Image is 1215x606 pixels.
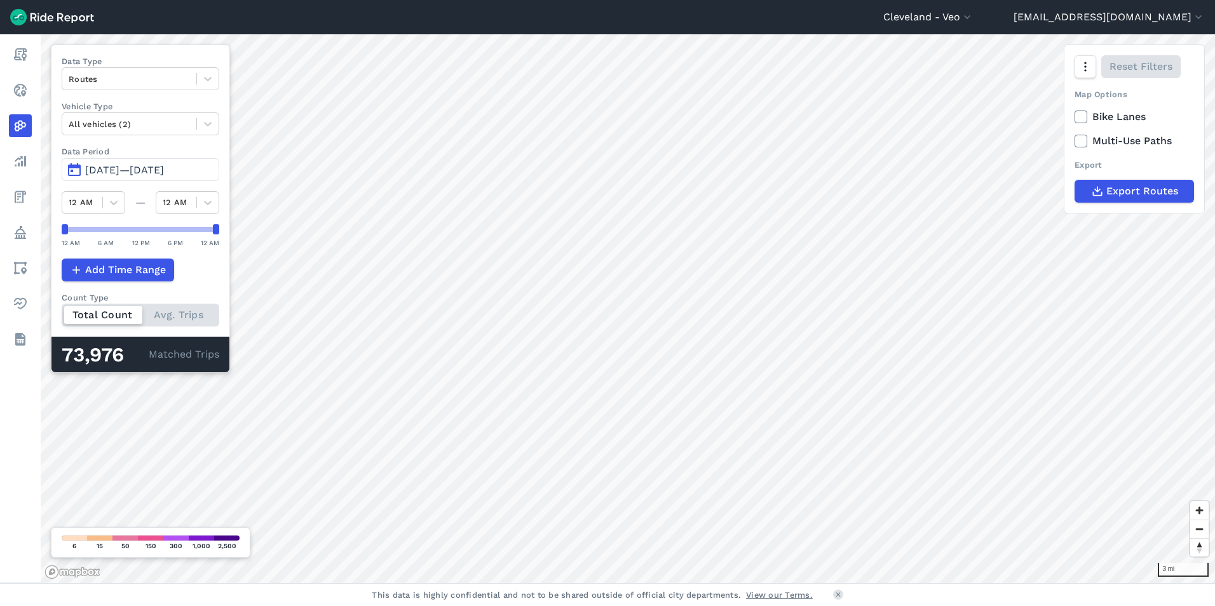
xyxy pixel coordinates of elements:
span: [DATE]—[DATE] [85,164,164,176]
div: Count Type [62,292,219,304]
a: Heatmaps [9,114,32,137]
button: Reset Filters [1101,55,1181,78]
button: [DATE]—[DATE] [62,158,219,181]
label: Data Period [62,145,219,158]
span: Export Routes [1106,184,1178,199]
div: — [125,195,156,210]
div: Matched Trips [51,337,229,372]
a: View our Terms. [746,589,813,601]
a: Report [9,43,32,66]
div: 12 AM [62,237,80,248]
a: Health [9,292,32,315]
button: [EMAIL_ADDRESS][DOMAIN_NAME] [1014,10,1205,25]
label: Vehicle Type [62,100,219,112]
div: 3 mi [1158,563,1209,577]
img: Ride Report [10,9,94,25]
span: Reset Filters [1110,59,1172,74]
div: 73,976 [62,347,149,363]
label: Multi-Use Paths [1075,133,1194,149]
button: Add Time Range [62,259,174,281]
div: 6 PM [168,237,183,248]
button: Reset bearing to north [1190,538,1209,556]
a: Analyze [9,150,32,173]
canvas: Map [41,34,1215,583]
a: Datasets [9,328,32,351]
button: Cleveland - Veo [883,10,974,25]
a: Areas [9,257,32,279]
label: Bike Lanes [1075,109,1194,125]
label: Data Type [62,55,219,67]
div: Map Options [1075,88,1194,100]
span: Add Time Range [85,262,166,278]
a: Fees [9,185,32,208]
a: Policy [9,221,32,244]
button: Zoom in [1190,501,1209,520]
a: Realtime [9,79,32,102]
div: 12 PM [132,237,150,248]
div: 12 AM [201,237,219,248]
button: Export Routes [1075,180,1194,203]
button: Zoom out [1190,520,1209,538]
a: Mapbox logo [44,565,100,579]
div: 6 AM [98,237,114,248]
div: Export [1075,159,1194,171]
